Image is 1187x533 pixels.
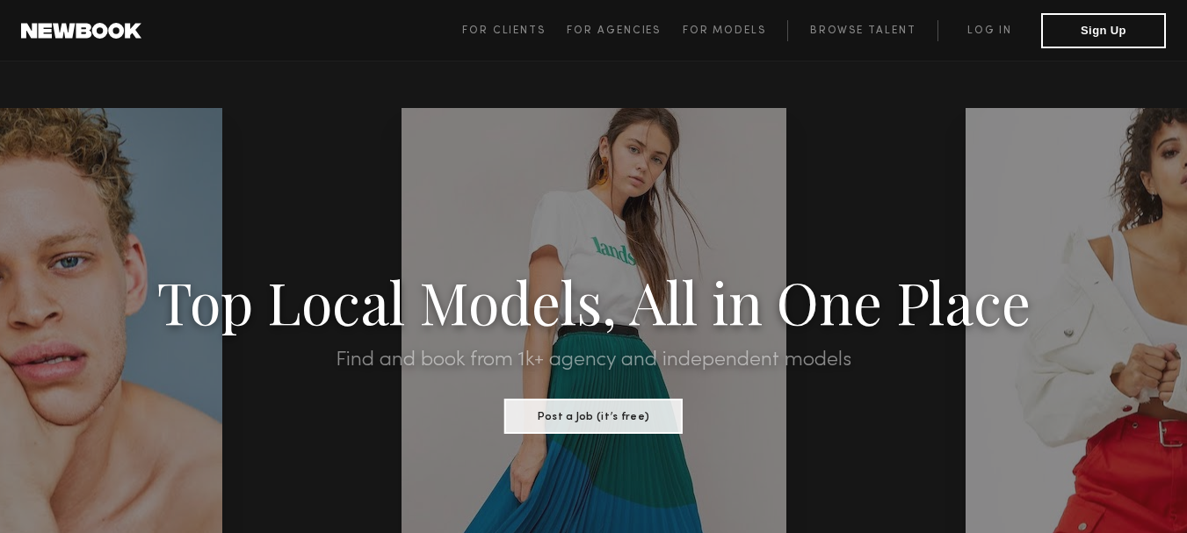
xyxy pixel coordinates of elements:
[504,405,683,424] a: Post a Job (it’s free)
[787,20,937,41] a: Browse Talent
[567,20,682,41] a: For Agencies
[683,25,766,36] span: For Models
[683,20,788,41] a: For Models
[462,20,567,41] a: For Clients
[1041,13,1166,48] button: Sign Up
[89,349,1097,371] h2: Find and book from 1k+ agency and independent models
[504,399,683,434] button: Post a Job (it’s free)
[89,274,1097,328] h1: Top Local Models, All in One Place
[462,25,546,36] span: For Clients
[567,25,661,36] span: For Agencies
[937,20,1041,41] a: Log in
